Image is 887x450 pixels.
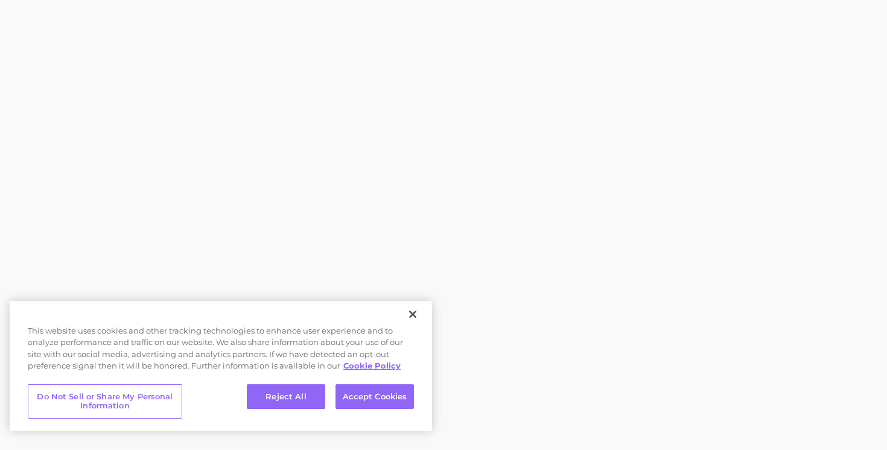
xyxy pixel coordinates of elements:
button: Do Not Sell or Share My Personal Information [28,384,182,419]
div: This website uses cookies and other tracking technologies to enhance user experience and to analy... [10,325,432,378]
a: More information about your privacy, opens in a new tab [343,361,401,370]
div: Cookie banner [10,301,432,431]
div: Privacy [10,301,432,431]
button: Close [399,301,426,328]
button: Reject All [247,384,325,410]
button: Accept Cookies [335,384,414,410]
